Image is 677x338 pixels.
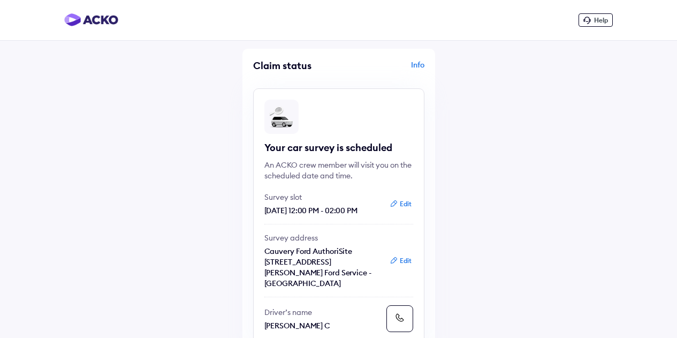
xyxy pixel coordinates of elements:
div: Info [341,59,424,80]
p: Survey address [264,232,382,243]
p: [DATE] 12:00 PM - 02:00 PM [264,205,382,216]
img: horizontal-gradient.png [64,13,118,26]
p: Cauvery Ford AuthoriSite [STREET_ADDRESS][PERSON_NAME] Ford Service - [GEOGRAPHIC_DATA] [264,246,382,289]
button: Edit [386,199,415,209]
p: Driver’s name [264,307,382,318]
div: Your car survey is scheduled [264,141,413,154]
p: [PERSON_NAME] C [264,320,382,331]
p: Survey slot [264,192,382,202]
div: An ACKO crew member will visit you on the scheduled date and time. [264,160,413,181]
div: Claim status [253,59,336,72]
span: Help [594,16,608,24]
button: Edit [386,256,415,266]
